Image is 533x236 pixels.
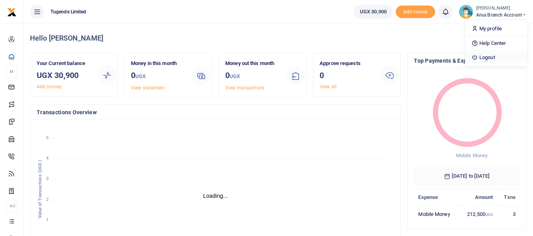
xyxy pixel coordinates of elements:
[225,85,264,91] a: View transactions
[465,38,527,49] a: Help Center
[225,59,280,68] p: Money out this month
[46,156,49,161] tspan: 4
[476,5,527,12] small: [PERSON_NAME]
[414,206,459,222] td: Mobile Money
[203,193,228,199] text: Loading...
[459,5,527,19] a: profile-user [PERSON_NAME] Arua Branch Account
[485,212,493,217] small: UGX
[414,167,520,186] h6: [DATE] to [DATE]
[414,189,459,206] th: Expense
[360,8,387,16] span: UGX 30,900
[6,65,17,78] li: M
[354,5,393,19] a: UGX 30,900
[46,197,49,202] tspan: 2
[131,59,185,68] p: Money in this month
[465,52,527,63] a: Logout
[37,69,91,81] h3: UGX 30,900
[37,108,394,117] h4: Transactions Overview
[37,160,43,219] text: Value of Transactions (UGX )
[225,69,280,82] h3: 0
[37,59,91,68] p: Your Current balance
[7,7,17,17] img: logo-small
[459,5,473,19] img: profile-user
[320,84,337,89] a: View all
[396,8,435,14] a: Add money
[46,135,49,140] tspan: 5
[320,69,374,81] h3: 0
[46,218,49,223] tspan: 1
[396,6,435,19] li: Toup your wallet
[6,199,17,212] li: Ac
[497,206,520,222] td: 3
[459,206,497,222] td: 212,500
[351,5,396,19] li: Wallet ballance
[476,11,527,19] span: Arua Branch Account
[414,56,520,65] h4: Top Payments & Expenses
[465,23,527,34] a: My profile
[47,8,90,15] span: Tugende Limited
[135,73,146,79] small: UGX
[230,73,240,79] small: UGX
[320,59,374,68] p: Approve requests
[131,69,185,82] h3: 0
[131,85,165,91] a: View statement
[497,189,520,206] th: Txns
[30,34,527,43] h4: Hello [PERSON_NAME]
[459,189,497,206] th: Amount
[396,6,435,19] span: Add money
[7,9,17,15] a: logo-small logo-large logo-large
[456,152,488,158] span: Mobile Money
[37,84,62,89] a: Add money
[46,177,49,182] tspan: 3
